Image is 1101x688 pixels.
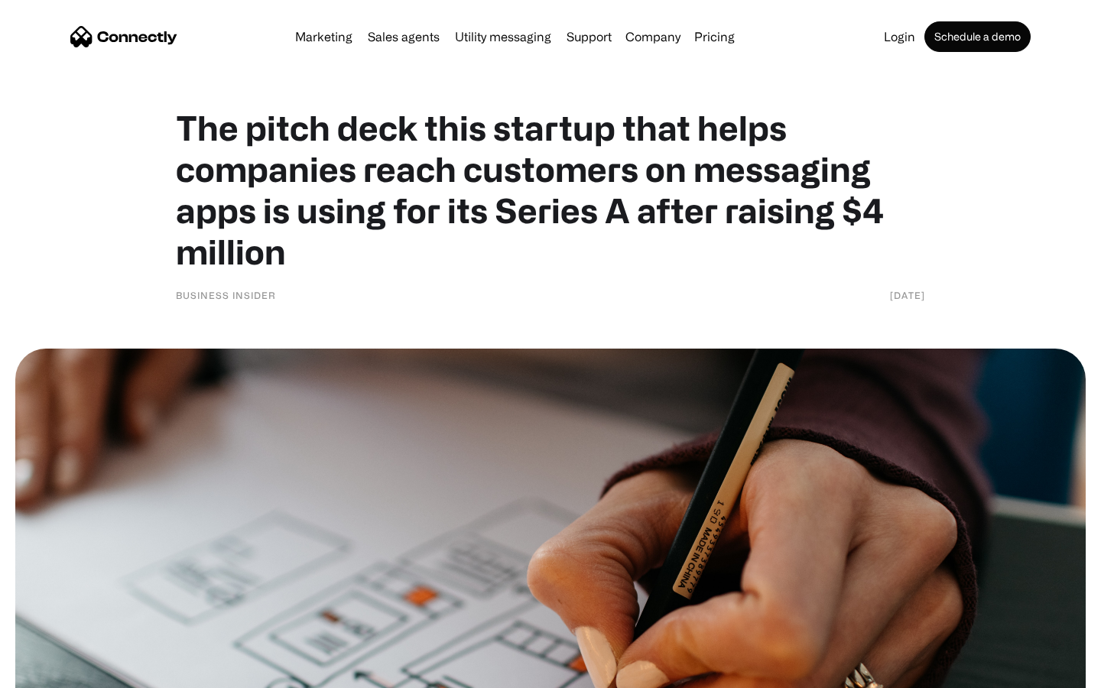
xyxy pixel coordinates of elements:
[15,661,92,683] aside: Language selected: English
[621,26,685,47] div: Company
[924,21,1031,52] a: Schedule a demo
[289,31,359,43] a: Marketing
[560,31,618,43] a: Support
[70,25,177,48] a: home
[625,26,680,47] div: Company
[878,31,921,43] a: Login
[176,107,925,272] h1: The pitch deck this startup that helps companies reach customers on messaging apps is using for i...
[449,31,557,43] a: Utility messaging
[362,31,446,43] a: Sales agents
[688,31,741,43] a: Pricing
[176,287,276,303] div: Business Insider
[31,661,92,683] ul: Language list
[890,287,925,303] div: [DATE]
